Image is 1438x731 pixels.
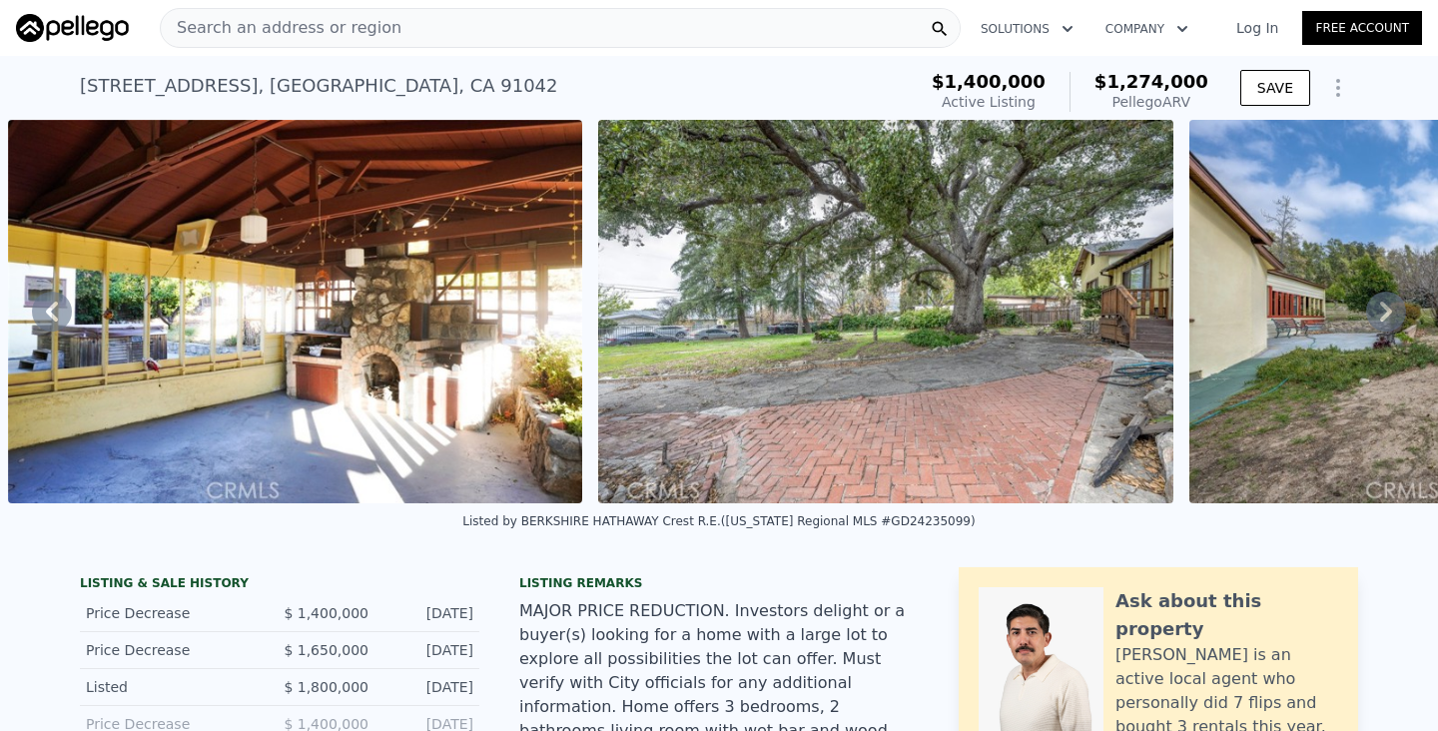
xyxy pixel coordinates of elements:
div: [DATE] [384,603,473,623]
button: Company [1089,11,1204,47]
span: $1,400,000 [932,71,1046,92]
div: Pellego ARV [1094,92,1208,112]
span: $ 1,400,000 [284,605,368,621]
button: SAVE [1240,70,1310,106]
div: [DATE] [384,677,473,697]
button: Solutions [965,11,1089,47]
a: Free Account [1302,11,1422,45]
div: Price Decrease [86,603,264,623]
span: $ 1,800,000 [284,679,368,695]
div: LISTING & SALE HISTORY [80,575,479,595]
div: Listing remarks [519,575,919,591]
img: Pellego [16,14,129,42]
a: Log In [1212,18,1302,38]
div: Listed [86,677,264,697]
div: [DATE] [384,640,473,660]
img: Sale: 162552205 Parcel: 54107669 [598,120,1173,503]
span: Search an address or region [161,16,401,40]
span: $1,274,000 [1094,71,1208,92]
span: $ 1,650,000 [284,642,368,658]
div: Listed by BERKSHIRE HATHAWAY Crest R.E. ([US_STATE] Regional MLS #GD24235099) [462,514,975,528]
div: Ask about this property [1115,587,1338,643]
button: Show Options [1318,68,1358,108]
img: Sale: 162552205 Parcel: 54107669 [8,120,583,503]
div: Price Decrease [86,640,264,660]
span: Active Listing [942,94,1036,110]
div: [STREET_ADDRESS] , [GEOGRAPHIC_DATA] , CA 91042 [80,72,558,100]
